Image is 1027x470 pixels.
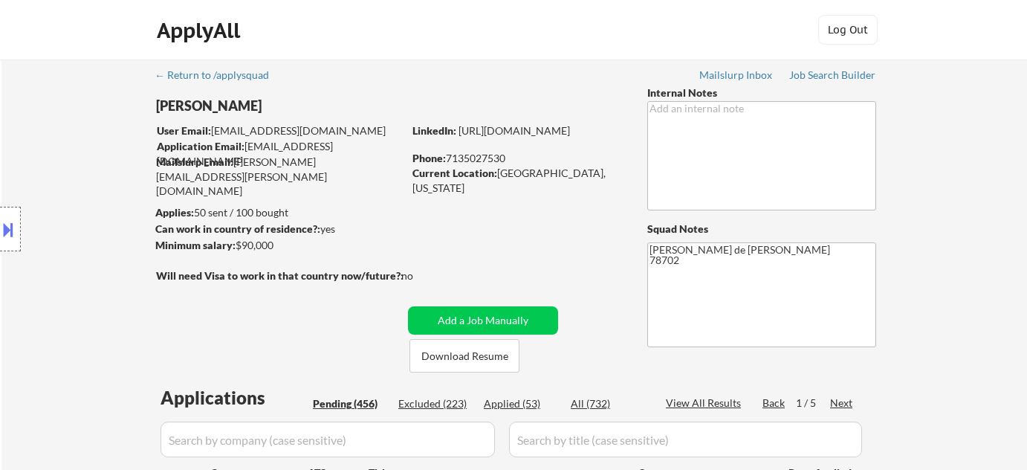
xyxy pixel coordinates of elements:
strong: Will need Visa to work in that country now/future?: [156,269,404,282]
div: Back [762,396,786,411]
div: no [401,268,444,283]
div: All (732) [571,396,645,411]
a: Mailslurp Inbox [699,69,774,84]
div: Excluded (223) [398,396,473,411]
a: [URL][DOMAIN_NAME] [459,124,570,137]
div: yes [155,222,398,236]
div: Pending (456) [313,396,387,411]
input: Search by title (case sensitive) [509,422,862,457]
div: [GEOGRAPHIC_DATA], [US_STATE] [412,166,623,195]
strong: Phone: [412,152,446,164]
div: 50 sent / 100 bought [155,205,403,220]
button: Log Out [818,15,878,45]
button: Add a Job Manually [408,306,558,335]
div: ← Return to /applysquad [155,70,283,80]
strong: LinkedIn: [412,124,456,137]
button: Download Resume [409,339,519,373]
div: Applied (53) [484,396,558,411]
div: Job Search Builder [789,70,876,80]
div: [EMAIL_ADDRESS][DOMAIN_NAME] [157,139,403,168]
strong: Current Location: [412,167,497,179]
div: ApplyAll [157,18,244,43]
div: 7135027530 [412,151,623,166]
div: Next [830,396,854,411]
div: [EMAIL_ADDRESS][DOMAIN_NAME] [157,123,403,138]
a: ← Return to /applysquad [155,69,283,84]
a: Job Search Builder [789,69,876,84]
div: [PERSON_NAME][EMAIL_ADDRESS][PERSON_NAME][DOMAIN_NAME] [156,155,403,199]
input: Search by company (case sensitive) [161,422,495,457]
div: Internal Notes [647,86,876,100]
div: 1 / 5 [796,396,830,411]
div: $90,000 [155,238,403,253]
div: View All Results [666,396,745,411]
div: Squad Notes [647,222,876,236]
div: Mailslurp Inbox [699,70,774,80]
div: Applications [161,389,308,407]
div: [PERSON_NAME] [156,97,461,115]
